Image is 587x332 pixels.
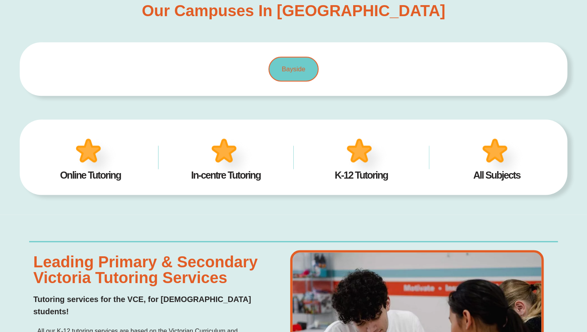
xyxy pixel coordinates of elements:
[306,170,417,180] h4: K-12 Tutoring
[456,243,587,332] iframe: Chat Widget
[282,66,306,73] span: Bayside
[33,254,272,285] h3: Leading Primary & Secondary Victoria Tutoring Services
[268,56,319,81] a: Bayside
[142,3,445,19] h3: Our Campuses in [GEOGRAPHIC_DATA]
[33,293,272,318] h4: Tutoring services for the VCE, for [DEMOGRAPHIC_DATA] students!
[35,170,146,180] h4: Online Tutoring
[441,170,552,180] h4: All Subjects
[170,170,281,180] h4: In-centre Tutoring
